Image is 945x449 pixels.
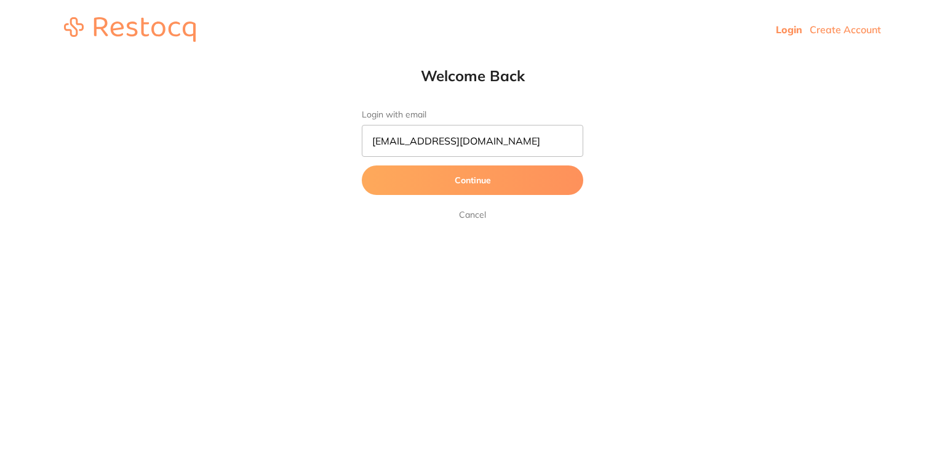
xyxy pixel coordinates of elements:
[457,207,488,222] a: Cancel
[362,109,583,120] label: Login with email
[64,17,196,42] img: restocq_logo.svg
[810,23,881,36] a: Create Account
[776,23,802,36] a: Login
[337,66,608,85] h1: Welcome Back
[362,165,583,195] button: Continue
